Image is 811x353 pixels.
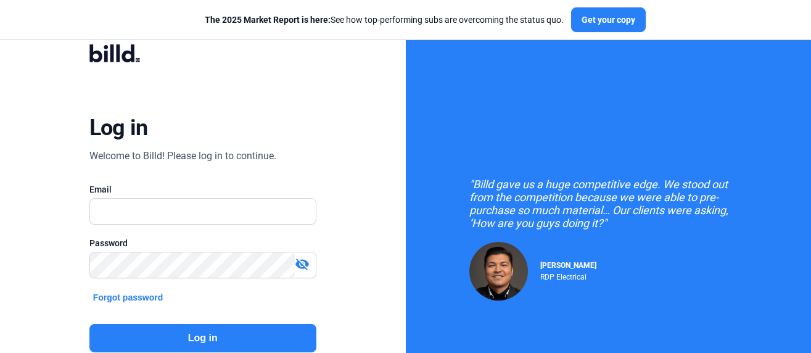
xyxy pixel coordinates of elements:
[89,237,316,249] div: Password
[205,15,331,25] span: The 2025 Market Report is here:
[540,261,596,270] span: [PERSON_NAME]
[295,257,310,272] mat-icon: visibility_off
[89,114,148,141] div: Log in
[469,178,747,230] div: "Billd gave us a huge competitive edge. We stood out from the competition because we were able to...
[469,242,528,301] img: Raul Pacheco
[571,7,646,32] button: Get your copy
[89,291,167,304] button: Forgot password
[89,324,316,352] button: Log in
[89,183,316,196] div: Email
[540,270,596,281] div: RDP Electrical
[205,14,564,26] div: See how top-performing subs are overcoming the status quo.
[89,149,276,164] div: Welcome to Billd! Please log in to continue.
